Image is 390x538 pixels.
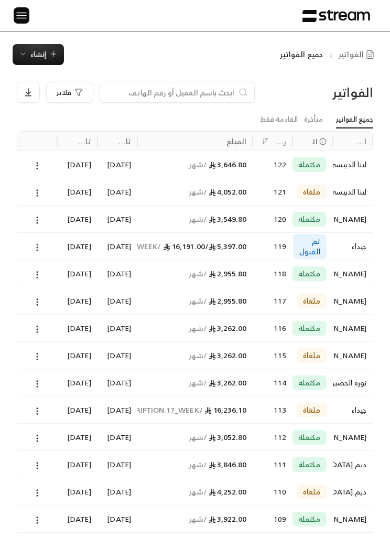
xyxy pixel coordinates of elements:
div: 16,191.00 [144,233,246,260]
div: رقم الفاتورة [273,135,286,148]
div: 16,236.10 [144,396,246,423]
a: متأخرة [304,111,323,128]
div: [DATE] [104,505,131,532]
p: جميع الفواتير [280,49,323,60]
div: [DATE] [104,260,131,287]
div: [PERSON_NAME] [339,260,366,287]
a: الفواتير [339,49,378,60]
div: [DATE] [63,451,91,478]
span: ملغاة [303,405,320,415]
span: / شهر [189,267,207,280]
div: نوره الحصين [339,369,366,396]
div: [DATE] [63,151,91,178]
div: 115 [259,342,286,369]
span: مكتملة [298,459,320,470]
div: لينا الدبيسي [339,178,366,205]
span: ملغاة [303,350,320,361]
div: لينا الدبيسي [339,151,366,178]
span: / شهر [189,321,207,335]
div: 3,262.00 [144,315,246,341]
span: ملغاة [303,487,320,497]
div: [DATE] [104,396,131,423]
div: جيداء [339,233,366,260]
div: 110 [259,478,286,505]
div: [DATE] [104,451,131,478]
div: [DATE] [104,478,131,505]
span: / INVOICES.SUBSCRIPTION.17_WEEK [77,403,202,416]
nav: breadcrumb [280,49,378,60]
div: ديم [DEMOGRAPHIC_DATA] [339,478,366,505]
span: تم القبول [299,236,320,257]
div: [PERSON_NAME] [339,342,366,369]
div: 4,252.00 [144,478,246,505]
span: / شهر [189,185,207,198]
div: [DATE] [104,287,131,314]
div: 3,262.00 [144,342,246,369]
div: 116 [259,315,286,341]
div: اسم العميل [353,135,366,148]
span: / شهر [189,431,207,444]
div: [DATE] [63,396,91,423]
div: 3,646.80 [144,151,246,178]
img: Logo [302,9,370,23]
div: 122 [259,151,286,178]
a: جميع الفواتير [336,111,373,128]
div: الفواتير [291,84,374,101]
div: [DATE] [104,342,131,369]
div: [DATE] [63,505,91,532]
div: 111 [259,451,286,478]
div: 2,955.80 [144,287,246,314]
div: 119 [259,233,286,260]
span: فلاتر [57,89,71,96]
div: 112 [259,424,286,450]
span: إنشاء [30,48,46,60]
span: / شهر [189,294,207,307]
div: 120 [259,206,286,232]
span: مكتملة [298,214,320,224]
div: [PERSON_NAME] [339,206,366,232]
div: 118 [259,260,286,287]
span: 5,397.00 / [205,240,246,253]
div: 3,549.80 [144,206,246,232]
div: المبلغ [226,135,246,148]
span: مكتملة [298,159,320,170]
div: 3,922.00 [144,505,246,532]
span: مكتملة [298,378,320,388]
div: [DATE] [104,424,131,450]
span: مكتملة [298,323,320,333]
div: [DATE] [104,206,131,232]
span: / شهر [189,349,207,362]
div: [DATE] [104,315,131,341]
div: [DATE] [63,178,91,205]
div: [DATE] [63,206,91,232]
div: [DATE] [104,369,131,396]
div: [DATE] [63,315,91,341]
span: / شهر [189,158,207,171]
button: فلاتر [46,82,93,103]
img: menu [15,9,28,22]
div: 3,846.80 [144,451,246,478]
span: / شهر [189,458,207,471]
span: / شهر [189,376,207,389]
span: / شهر [189,512,207,525]
div: تاريخ الإنشاء [117,135,131,148]
span: / شهر [189,212,207,225]
div: [DATE] [63,369,91,396]
div: [PERSON_NAME] (تم الحذف) [339,287,366,314]
div: [DATE] [104,178,131,205]
span: ملغاة [303,296,320,306]
button: Sort [259,135,272,147]
div: [PERSON_NAME] [339,315,366,341]
div: جيداء [339,396,366,423]
span: ملغاة [303,187,320,197]
div: 2,955.80 [144,260,246,287]
div: 117 [259,287,286,314]
span: مكتملة [298,432,320,443]
div: 121 [259,178,286,205]
div: 3,052.80 [144,424,246,450]
div: [DATE] [63,233,91,260]
div: 4,052.00 [144,178,246,205]
div: [DATE] [63,342,91,369]
div: [DATE] [63,478,91,505]
div: [PERSON_NAME] [339,505,366,532]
